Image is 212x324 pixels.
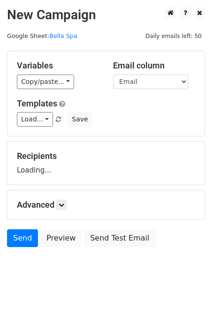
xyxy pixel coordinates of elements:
button: Save [68,112,92,127]
a: Load... [17,112,53,127]
a: Preview [40,229,82,247]
h5: Variables [17,60,99,71]
a: Copy/paste... [17,75,74,89]
a: Send [7,229,38,247]
small: Google Sheet: [7,32,77,39]
a: Daily emails left: 50 [142,32,205,39]
a: Send Test Email [84,229,155,247]
h5: Advanced [17,200,195,210]
h5: Email column [113,60,195,71]
a: Templates [17,98,57,108]
div: Loading... [17,151,195,175]
h2: New Campaign [7,7,205,23]
a: Bella Spa [49,32,77,39]
span: Daily emails left: 50 [142,31,205,41]
h5: Recipients [17,151,195,161]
